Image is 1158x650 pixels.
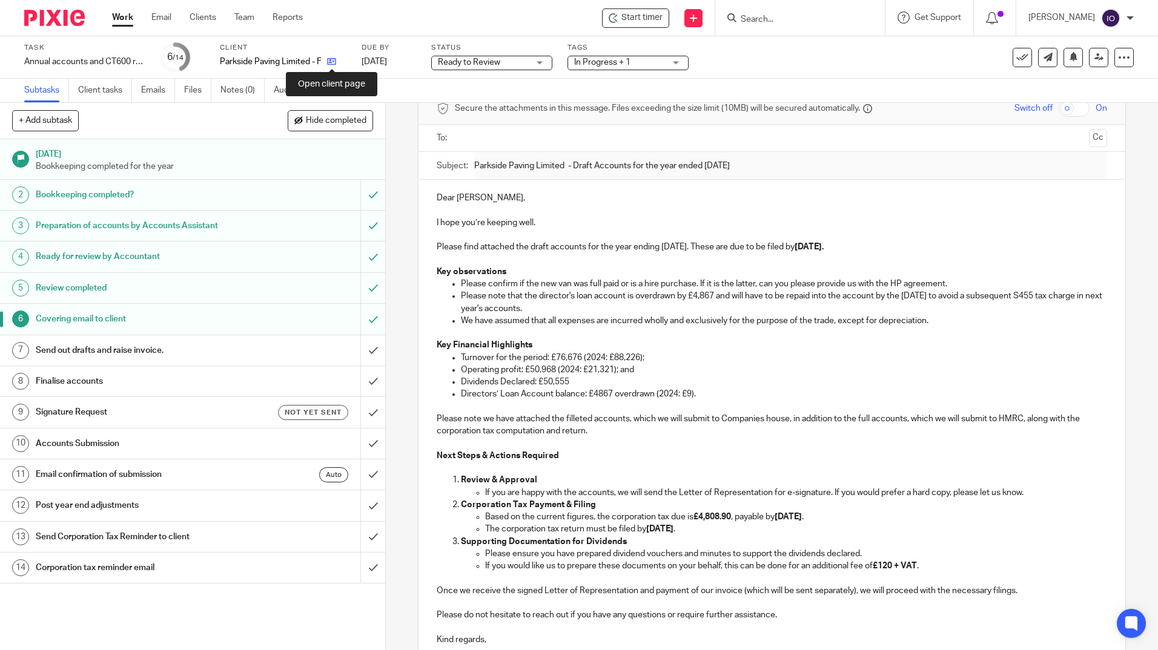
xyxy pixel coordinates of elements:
h1: Send Corporation Tax Reminder to client [36,528,244,546]
button: Hide completed [288,110,373,131]
p: If you would like us to prepare these documents on your behalf, this can be done for an additiona... [485,560,1107,572]
p: If you are happy with the accounts, we will send the Letter of Representation for e-signature. If... [485,487,1107,499]
span: Switch off [1014,102,1053,114]
div: 8 [12,373,29,390]
h1: Post year end adjustments [36,496,244,514]
p: Operating profit: £50,968 (2024: £21,321); and [461,364,1107,376]
label: Status [431,43,552,53]
h1: Accounts Submission [36,435,244,453]
p: Directors’ Loan Account balance: £4867 overdrawn (2024: £9). [461,388,1107,400]
strong: £4,808.90 [693,513,731,521]
span: Not yet sent [285,407,342,418]
h1: Send out drafts and raise invoice. [36,341,244,359]
label: Subject: [437,160,468,172]
div: 2 [12,186,29,203]
button: + Add subtask [12,110,79,131]
span: Ready to Review [438,58,500,67]
span: On [1096,102,1107,114]
strong: [DATE] [646,525,673,533]
strong: £120 + VAT [873,562,917,570]
a: Subtasks [24,79,69,102]
strong: [DATE]. [795,243,824,251]
label: Due by [362,43,416,53]
small: /14 [173,54,184,61]
p: [PERSON_NAME] [1028,11,1095,24]
div: 9 [12,404,29,421]
p: Please do not hesitate to reach out if you have any questions or require further assistance. [437,609,1107,621]
label: Client [220,43,346,53]
a: Email [151,11,171,24]
p: Parkside Paving Limited - FFA [220,56,321,68]
h1: Covering email to client [36,310,244,328]
strong: Supporting Documentation for Dividends [461,537,627,546]
p: Please note we have attached the filleted accounts, which we will submit to Companies house, in a... [437,413,1107,438]
h1: [DATE] [36,145,374,160]
p: I hope you’re keeping well. [437,217,1107,229]
p: Dividends Declared: £50,555 [461,376,1107,388]
p: Kind regards, [437,634,1107,646]
label: Task [24,43,145,53]
div: 10 [12,435,29,452]
h1: Finalise accounts [36,372,244,390]
strong: Review & Approval [461,476,537,484]
a: Client tasks [78,79,132,102]
span: Get Support [915,13,961,22]
div: 13 [12,528,29,545]
strong: Key observations [437,268,506,276]
p: Based on the current figures, the corporation tax due is , payable by . [485,511,1107,523]
label: Tags [567,43,689,53]
a: Audit logs [274,79,320,102]
span: Hide completed [306,116,366,126]
img: svg%3E [1101,8,1120,28]
span: Secure the attachments in this message. Files exceeding the size limit (10MB) will be secured aut... [455,102,860,114]
div: 11 [12,466,29,483]
h1: Bookkeeping completed? [36,186,244,204]
h1: Preparation of accounts by Accounts Assistant [36,217,244,235]
button: Cc [1089,129,1107,147]
span: Start timer [621,11,663,24]
p: Please ensure you have prepared dividend vouchers and minutes to support the dividends declared. [485,548,1107,560]
div: Auto [319,467,348,482]
h1: Review completed [36,279,244,297]
label: To: [437,132,450,144]
p: The corporation tax return must be filed by . [485,523,1107,535]
strong: Next Steps & Actions Required [437,451,559,460]
strong: Key Financial Highlights [437,341,532,349]
div: Annual accounts and CT600 return - BOOKKEEPING CLIENTS [24,56,145,68]
p: Please confirm if the new van was full paid or is a hire purchase. If it is the latter, can you p... [461,278,1107,290]
a: Emails [141,79,175,102]
p: We have assumed that all expenses are incurred wholly and exclusively for the purpose of the trad... [461,315,1107,327]
p: Turnover for the period: £76,676 (2024: £88,226); [461,352,1107,364]
h1: Signature Request [36,403,244,421]
p: Please note that the director's loan account is overdrawn by £4,867 and will have to be repaid in... [461,290,1107,315]
div: 3 [12,217,29,234]
a: Work [112,11,133,24]
div: Parkside Paving Limited - FFA - Annual accounts and CT600 return - BOOKKEEPING CLIENTS [602,8,669,28]
span: [DATE] [362,57,387,66]
div: 7 [12,342,29,359]
span: In Progress + 1 [574,58,630,67]
div: 12 [12,497,29,514]
p: Once we receive the signed Letter of Representation and payment of our invoice (which will be sen... [437,585,1107,597]
div: 14 [12,559,29,576]
input: Search [739,15,849,25]
h1: Ready for review by Accountant [36,248,244,266]
h1: Email confirmation of submission [36,465,244,484]
p: Dear [PERSON_NAME], [437,192,1107,204]
a: Clients [190,11,216,24]
strong: Corporation Tax Payment & Filing [461,501,596,509]
a: Reports [273,11,303,24]
a: Team [234,11,254,24]
img: Pixie [24,10,85,26]
a: Notes (0) [220,79,265,102]
p: Please find attached the draft accounts for the year ending [DATE]. These are due to be filed by [437,241,1107,253]
a: Files [184,79,211,102]
div: 6 [167,50,184,64]
strong: [DATE] [775,513,802,521]
div: 6 [12,310,29,327]
div: 4 [12,249,29,266]
h1: Corporation tax reminder email [36,559,244,577]
p: Bookkeeping completed for the year [36,160,374,172]
div: 5 [12,280,29,297]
